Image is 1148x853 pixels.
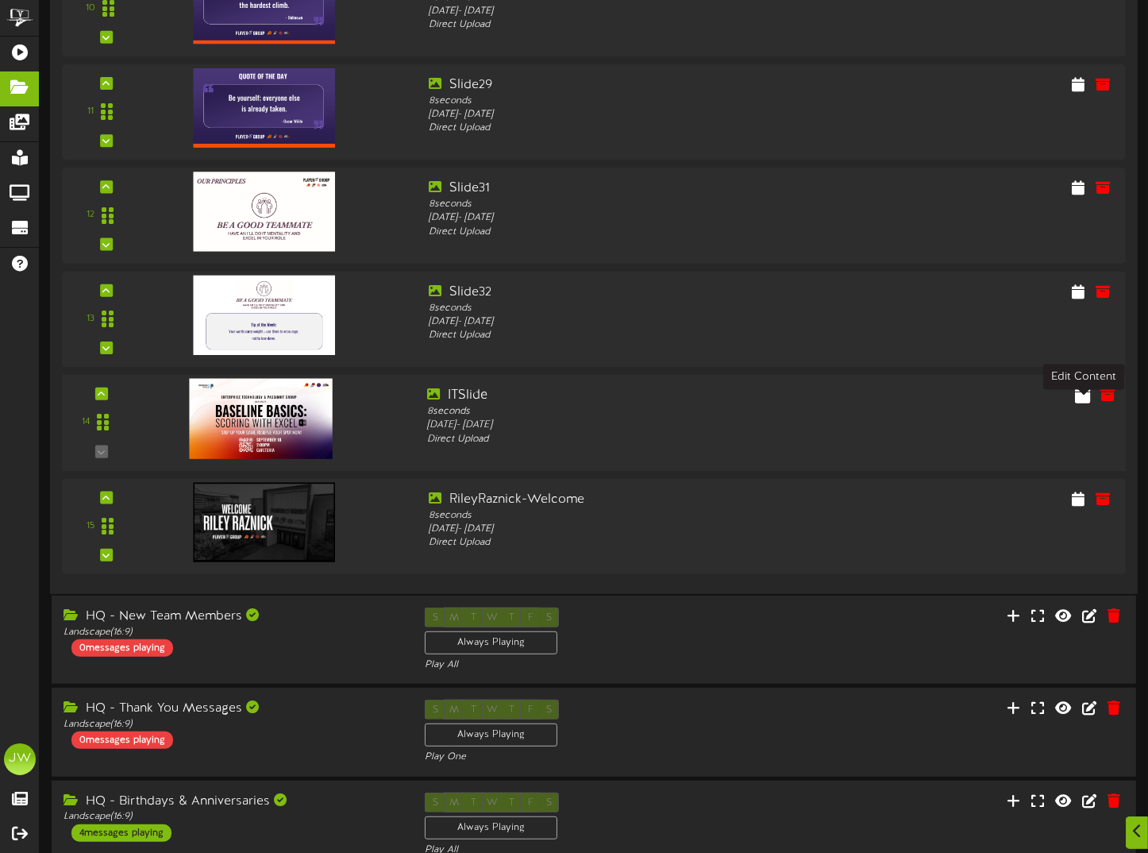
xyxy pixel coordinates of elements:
div: [DATE] - [DATE] [429,315,848,329]
div: 15 [87,519,94,533]
div: Direct Upload [427,433,851,446]
div: Play One [425,751,762,764]
div: 8 seconds [429,302,848,315]
div: 4 messages playing [71,824,171,842]
div: [DATE] - [DATE] [429,5,848,18]
div: 8 seconds [427,405,851,419]
img: b3d19820-6b72-4845-9420-5222952466c4.jpg [194,172,335,251]
div: HQ - Thank You Messages [64,700,401,718]
div: Direct Upload [429,536,848,550]
img: 8b362f5e-9046-4a4a-b36a-f9f48d4c73d9.jpg [194,483,335,562]
img: d54df837-2f43-4bdf-8ba3-070c20b21530.jpg [194,68,335,148]
div: 13 [87,312,94,326]
div: [DATE] - [DATE] [429,212,848,226]
div: Slide29 [429,76,848,95]
div: HQ - Birthdays & Anniversaries [64,793,401,811]
div: JW [4,743,36,775]
div: 8 seconds [429,509,848,523]
div: [DATE] - [DATE] [427,419,851,432]
div: 0 messages playing [71,639,173,657]
div: 10 [86,2,95,15]
div: ITSlide [427,387,851,405]
div: Always Playing [425,724,557,747]
div: Slide32 [429,284,848,302]
div: Slide31 [429,179,848,198]
div: Direct Upload [429,226,848,239]
div: Direct Upload [429,122,848,135]
div: Always Playing [425,816,557,839]
div: Landscape ( 16:9 ) [64,810,401,824]
div: Landscape ( 16:9 ) [64,626,401,639]
div: 0 messages playing [71,731,173,749]
img: 58c65533-aefc-4ee3-9a3e-f037a0e6ce3e.jpg [194,276,335,355]
div: HQ - New Team Members [64,608,401,626]
div: Direct Upload [429,18,848,32]
div: RileyRaznick-Welcome [429,491,848,509]
div: Play All [425,658,762,672]
div: [DATE] - [DATE] [429,108,848,122]
div: [DATE] - [DATE] [429,523,848,536]
div: 14 [82,416,90,430]
div: Landscape ( 16:9 ) [64,718,401,731]
img: 97ed5185-01fc-41f9-97b6-1b17701592d0.jpg [190,379,333,459]
div: 8 seconds [429,198,848,211]
div: Always Playing [425,631,557,654]
div: 8 seconds [429,95,848,108]
div: 11 [87,106,94,119]
div: 12 [87,209,94,222]
div: Direct Upload [429,329,848,342]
